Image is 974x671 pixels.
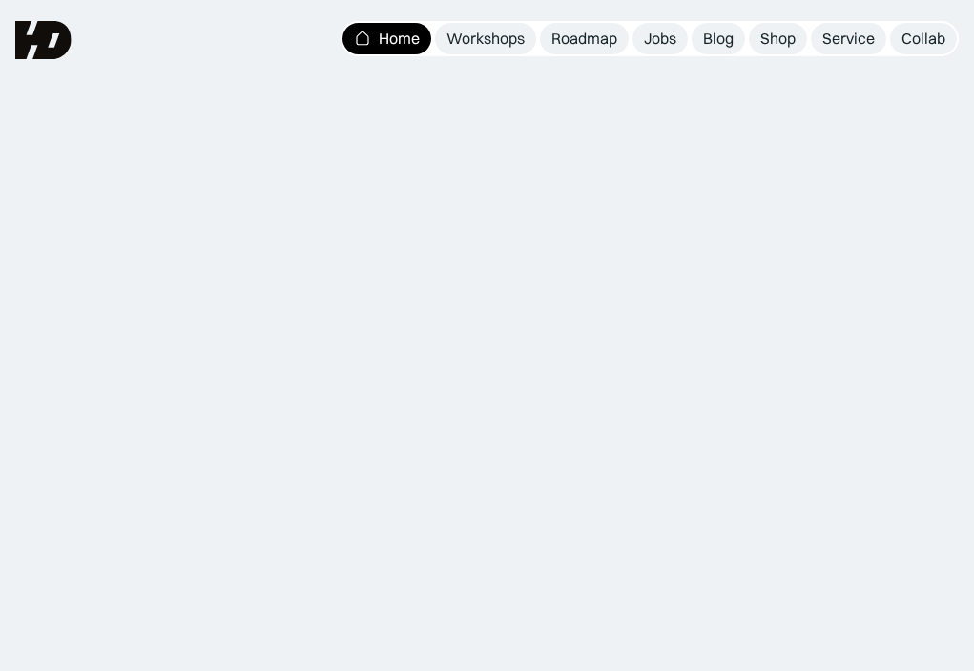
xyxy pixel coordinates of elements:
[822,29,875,49] div: Service
[540,23,629,54] a: Roadmap
[811,23,886,54] a: Service
[901,29,945,49] div: Collab
[632,23,688,54] a: Jobs
[342,23,431,54] a: Home
[446,29,525,49] div: Workshops
[644,29,676,49] div: Jobs
[692,23,745,54] a: Blog
[760,29,796,49] div: Shop
[749,23,807,54] a: Shop
[703,29,734,49] div: Blog
[379,29,420,49] div: Home
[890,23,957,54] a: Collab
[551,29,617,49] div: Roadmap
[435,23,536,54] a: Workshops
